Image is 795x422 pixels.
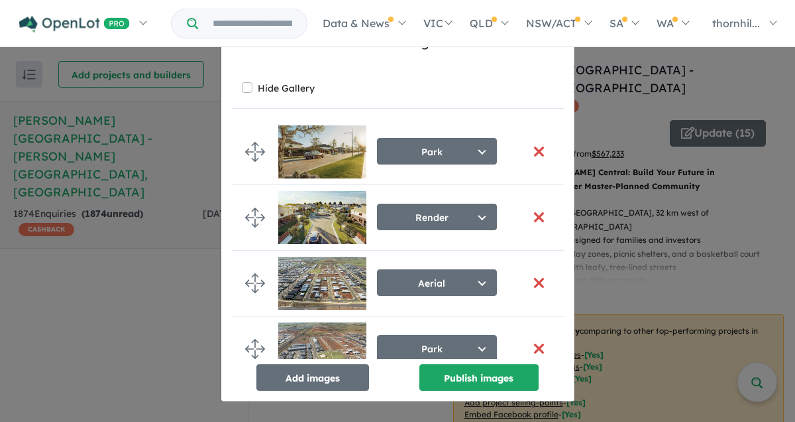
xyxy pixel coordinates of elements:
button: Park [377,335,497,362]
img: Thornhill%20Central%20Estate%20-%20Thornhill%20Park___1753324343.jpg [278,257,366,310]
img: drag.svg [245,142,265,162]
img: drag.svg [245,208,265,228]
img: Thornhill%20Central%20Estate%20-%20Thornhill%20Park___1753324337.jpg [278,322,366,376]
button: Add images [256,364,369,391]
img: Thornhill%20Central%20Estate%20-%20Thornhill%20Park%20Render.jpg [278,191,366,244]
span: thornhil... [712,17,760,30]
button: Aerial [377,269,497,296]
img: drag.svg [245,339,265,359]
label: Hide Gallery [258,79,315,98]
img: drag.svg [245,273,265,293]
input: Try estate name, suburb, builder or developer [201,9,304,38]
img: Thornhill%20Central%20Estate%20-%20Thornhill%20Park___1739766187_0.jpg [278,125,366,178]
button: Park [377,138,497,165]
img: Openlot PRO Logo White [19,16,130,33]
button: Publish images [419,364,539,391]
button: Render [377,204,497,230]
